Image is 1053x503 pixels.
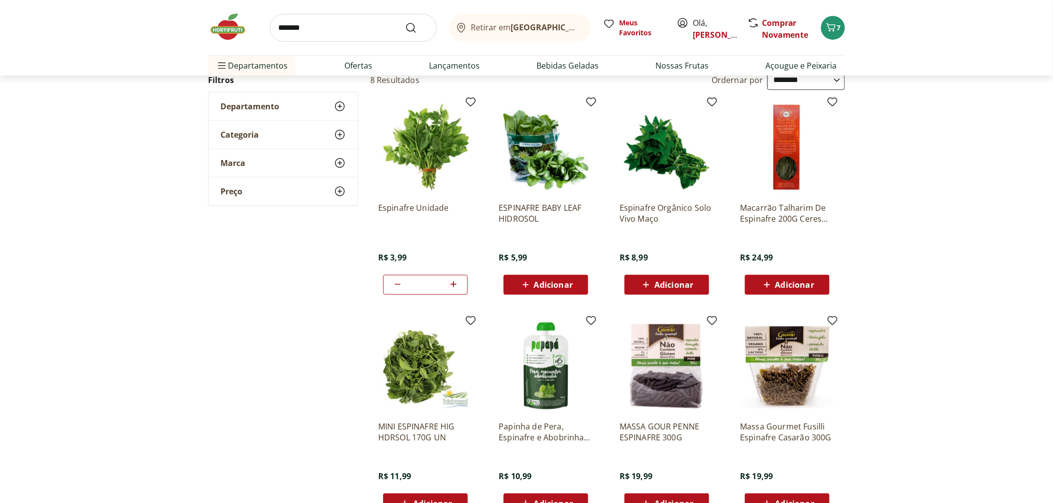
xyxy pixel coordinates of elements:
a: Bebidas Geladas [537,60,599,72]
input: search [270,14,437,42]
button: Departamento [209,92,358,120]
a: Nossas Frutas [656,60,709,72]
h2: Filtros [208,70,358,90]
a: Espinafre Unidade [378,202,473,224]
img: Espinafre Orgânico Solo Vivo Maço [620,100,714,194]
a: Ofertas [344,60,372,72]
a: Macarrão Talharim De Espinafre 200G Ceres [GEOGRAPHIC_DATA] [740,202,835,224]
span: Meus Favoritos [619,18,665,38]
button: Adicionar [745,275,830,295]
span: Marca [220,158,245,168]
b: [GEOGRAPHIC_DATA]/[GEOGRAPHIC_DATA] [511,22,679,33]
span: Olá, [693,17,737,41]
span: Adicionar [775,281,814,289]
img: Massa Gourmet Fusilli Espinafre Casarão 300G [740,319,835,413]
a: Massa Gourmet Fusilli Espinafre Casarão 300G [740,421,835,443]
span: Adicionar [534,281,573,289]
a: Açougue e Peixaria [766,60,837,72]
button: Adicionar [625,275,709,295]
a: Lançamentos [429,60,480,72]
span: R$ 19,99 [620,471,652,482]
span: R$ 24,99 [740,252,773,263]
span: R$ 10,99 [499,471,531,482]
button: Carrinho [821,16,845,40]
span: Preço [220,186,242,196]
a: MINI ESPINAFRE HIG HDRSOL 170G UN [378,421,473,443]
button: Retirar em[GEOGRAPHIC_DATA]/[GEOGRAPHIC_DATA] [449,14,591,42]
span: R$ 11,99 [378,471,411,482]
a: Meus Favoritos [603,18,665,38]
a: Comprar Novamente [762,17,809,40]
a: Espinafre Orgânico Solo Vivo Maço [620,202,714,224]
label: Ordernar por [712,75,763,85]
a: Papinha de Pera, Espinafre e Abobrinha Orgânico Papapá 100g [499,421,593,443]
img: Macarrão Talharim De Espinafre 200G Ceres Brasil [740,100,835,194]
span: R$ 19,99 [740,471,773,482]
span: Departamentos [216,54,288,78]
span: R$ 3,99 [378,252,407,263]
span: Departamento [220,101,279,111]
img: Papinha de Pera, Espinafre e Abobrinha Orgânico Papapá 100g [499,319,593,413]
button: Menu [216,54,228,78]
button: Categoria [209,121,358,149]
a: MASSA GOUR PENNE ESPINAFRE 300G [620,421,714,443]
button: Preço [209,177,358,205]
span: Categoria [220,130,259,140]
h2: 8 Resultados [370,75,420,85]
img: ESPINAFRE BABY LEAF HIDROSOL [499,100,593,194]
span: R$ 5,99 [499,252,527,263]
img: MASSA GOUR PENNE ESPINAFRE 300G [620,319,714,413]
a: [PERSON_NAME] [693,29,757,40]
button: Adicionar [504,275,588,295]
span: 7 [837,23,841,32]
img: Espinafre Unidade [378,100,473,194]
img: MINI ESPINAFRE HIG HDRSOL 170G UN [378,319,473,413]
button: Submit Search [405,22,429,34]
button: Marca [209,149,358,177]
span: Retirar em [471,23,581,32]
img: Hortifruti [208,12,258,42]
span: Adicionar [654,281,693,289]
a: ESPINAFRE BABY LEAF HIDROSOL [499,202,593,224]
span: R$ 8,99 [620,252,648,263]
